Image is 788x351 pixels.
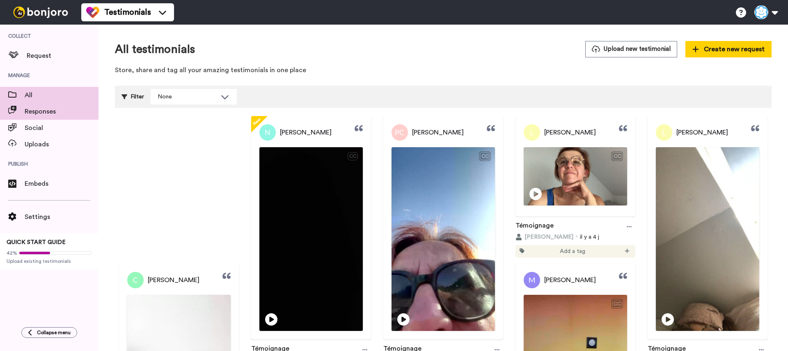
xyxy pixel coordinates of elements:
[86,6,99,19] img: tm-color.svg
[612,300,622,308] div: CC
[524,124,540,141] img: Profile Picture
[685,41,772,57] button: Create new request
[560,247,585,255] span: Add a tag
[515,233,573,241] button: [PERSON_NAME]
[524,147,627,205] img: Video Thumbnail
[25,139,98,149] span: Uploads
[585,41,677,57] button: Upload new testimonial
[7,239,66,245] span: QUICK START GUIDE
[656,124,672,141] img: Profile Picture
[259,124,276,141] img: Profile Picture
[348,152,358,160] div: CC
[544,275,596,285] span: [PERSON_NAME]
[392,147,495,331] img: Video Thumbnail
[10,7,71,18] img: bj-logo-header-white.svg
[656,147,759,331] img: Video Thumbnail
[544,128,596,137] span: [PERSON_NAME]
[127,272,144,288] img: Profile Picture
[115,66,772,75] p: Store, share and tag all your amazing testimonials in one place
[7,250,17,256] span: 42%
[37,329,71,336] span: Collapse menu
[612,152,622,160] div: CC
[525,233,573,241] span: [PERSON_NAME]
[515,233,635,241] div: il y a 4 j
[280,128,332,137] span: [PERSON_NAME]
[148,275,199,285] span: [PERSON_NAME]
[250,115,263,128] span: New
[27,51,98,61] span: Request
[480,152,490,160] div: CC
[676,128,728,137] span: [PERSON_NAME]
[7,258,92,264] span: Upload existing testimonials
[25,179,98,189] span: Embeds
[515,221,554,233] a: Témoignage
[158,93,217,101] div: None
[259,147,363,331] img: Video Thumbnail
[25,123,98,133] span: Social
[104,7,151,18] span: Testimonials
[692,44,765,54] span: Create new request
[524,272,540,288] img: Profile Picture
[25,212,98,222] span: Settings
[412,128,464,137] span: [PERSON_NAME]
[121,89,144,105] div: Filter
[25,90,98,100] span: All
[115,43,195,56] h1: All testimonials
[25,107,98,116] span: Responses
[392,124,408,141] img: Profile Picture
[21,327,77,338] button: Collapse menu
